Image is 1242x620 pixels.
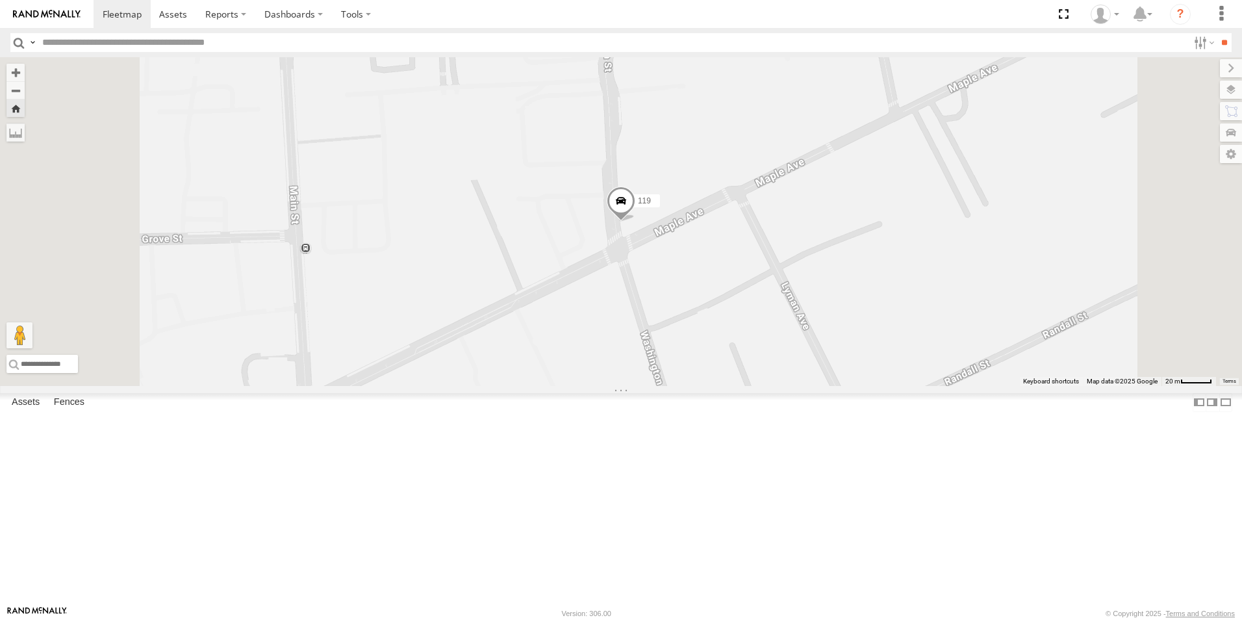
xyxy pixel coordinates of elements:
button: Zoom Home [6,99,25,117]
button: Zoom out [6,81,25,99]
span: 119 [638,196,651,205]
a: Visit our Website [7,607,67,620]
a: Terms (opens in new tab) [1223,379,1236,384]
label: Dock Summary Table to the Left [1193,393,1206,412]
i: ? [1170,4,1191,25]
button: Zoom in [6,64,25,81]
label: Map Settings [1220,145,1242,163]
a: Terms and Conditions [1166,610,1235,617]
label: Measure [6,123,25,142]
label: Hide Summary Table [1219,393,1232,412]
button: Drag Pegman onto the map to open Street View [6,322,32,348]
label: Search Query [27,33,38,52]
label: Assets [5,393,46,411]
span: Map data ©2025 Google [1087,378,1158,385]
div: Version: 306.00 [562,610,611,617]
label: Fences [47,393,91,411]
img: rand-logo.svg [13,10,81,19]
label: Dock Summary Table to the Right [1206,393,1219,412]
button: Keyboard shortcuts [1023,377,1079,386]
button: Map Scale: 20 m per 45 pixels [1161,377,1216,386]
label: Search Filter Options [1189,33,1217,52]
div: Ed Pruneda [1086,5,1124,24]
span: 20 m [1165,378,1180,385]
div: © Copyright 2025 - [1106,610,1235,617]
